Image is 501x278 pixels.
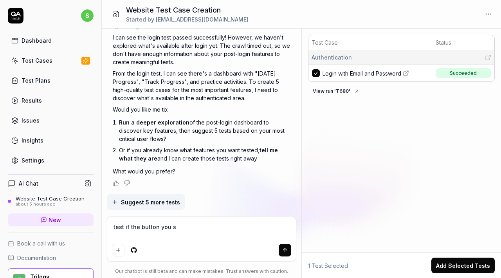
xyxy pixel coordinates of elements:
button: View run 'T680' [308,85,364,97]
span: [EMAIL_ADDRESS][DOMAIN_NAME] [156,16,249,23]
th: Test Case [308,35,433,50]
a: View run 'T680' [308,87,364,94]
span: Documentation [17,254,56,262]
div: Dashboard [22,36,52,45]
h4: AI Chat [19,179,38,188]
p: Would you like me to: [113,105,290,114]
div: Our chatbot is still beta and can make mistakes. Trust answers with caution. [107,268,297,275]
li: of the post-login dashboard to discover key features, then suggest 5 tests based on your most cri... [119,117,290,144]
p: What would you prefer? [113,167,290,175]
button: Negative feedback [124,180,130,186]
h1: Website Test Case Creation [126,5,249,15]
span: s [81,9,94,22]
div: Insights [22,136,43,144]
a: Dashboard [8,33,94,48]
span: 1 Test Selected [308,262,348,270]
div: Website Test Case Creation [16,195,85,202]
div: Issues [22,116,40,125]
div: Test Cases [22,56,52,65]
a: Settings [8,153,94,168]
th: Status [433,35,494,50]
a: Insights [8,133,94,148]
li: Or if you already know what features you want tested, and I can create those tests right away [119,144,290,164]
button: Add Selected Tests [431,258,495,273]
div: about 5 hours ago [16,202,85,207]
a: Test Cases [8,53,94,68]
span: Login with Email and Password [323,69,401,78]
a: Login with Email and Password [323,69,431,78]
div: Results [22,96,42,105]
span: Run a deeper exploration [119,119,189,126]
button: Suggest 5 more tests [107,194,185,210]
a: Website Test Case Creationabout 5 hours ago [8,195,94,207]
div: Settings [22,156,44,164]
span: Suggest 5 more tests [121,198,180,206]
span: Authentication [312,53,352,61]
p: From the login test, I can see there's a dashboard with "[DATE] Progress", "Track Progress", and ... [113,69,290,102]
div: Succeeded [450,70,477,77]
span: New [49,216,61,224]
a: New [8,213,94,226]
a: Results [8,93,94,108]
span: Book a call with us [17,239,65,247]
a: Issues [8,113,94,128]
div: Started by [126,15,249,23]
a: Test Plans [8,73,94,88]
a: Documentation [8,254,94,262]
textarea: test if the button you [112,221,292,241]
button: Add attachment [112,244,124,256]
div: Test Plans [22,76,50,85]
a: Book a call with us [8,239,94,247]
button: Positive feedback [113,180,119,186]
button: s [81,8,94,23]
p: I can see the login test passed successfully! However, we haven't explored what's available after... [113,33,290,66]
